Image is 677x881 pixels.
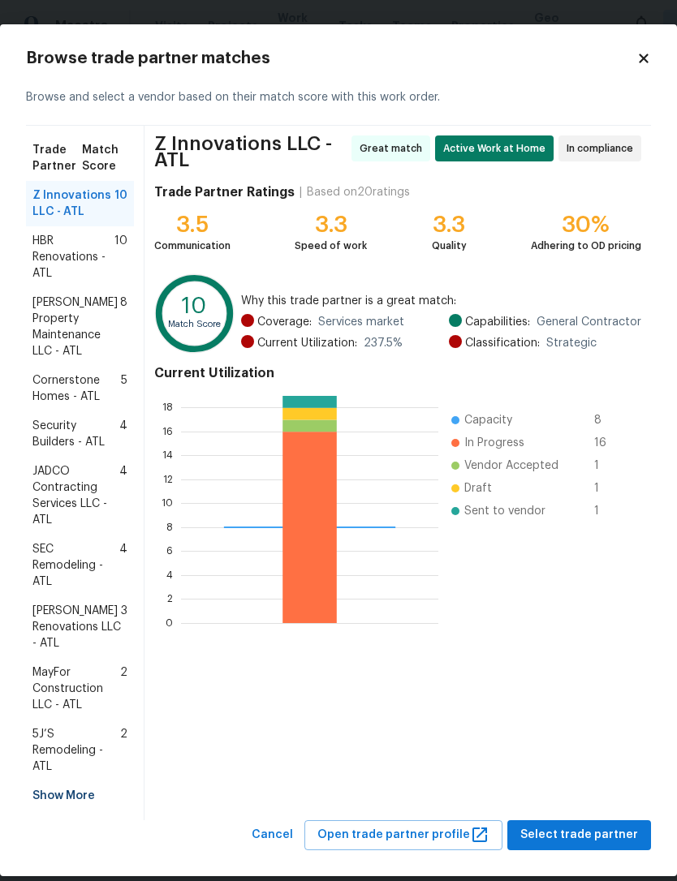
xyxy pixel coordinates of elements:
[32,418,119,450] span: Security Builders - ATL
[119,418,127,450] span: 4
[317,825,489,845] span: Open trade partner profile
[295,217,367,233] div: 3.3
[166,617,173,627] text: 0
[546,335,597,351] span: Strategic
[32,142,82,174] span: Trade Partner
[241,293,641,309] span: Why this trade partner is a great match:
[182,295,206,317] text: 10
[163,474,173,483] text: 12
[32,726,120,775] span: 5J’S Remodeling - ATL
[594,458,620,474] span: 1
[464,458,558,474] span: Vendor Accepted
[464,480,492,496] span: Draft
[154,238,231,254] div: Communication
[32,294,120,359] span: [PERSON_NAME] Property Maintenance LLC - ATL
[531,238,641,254] div: Adhering to OD pricing
[464,503,545,519] span: Sent to vendor
[432,238,467,254] div: Quality
[154,217,231,233] div: 3.5
[154,365,641,381] h4: Current Utilization
[120,726,127,775] span: 2
[26,70,651,126] div: Browse and select a vendor based on their match score with this work order.
[121,372,127,405] span: 5
[594,412,620,428] span: 8
[464,435,524,451] span: In Progress
[114,187,127,220] span: 10
[82,142,127,174] span: Match Score
[162,402,173,412] text: 18
[154,135,347,168] span: Z Innovations LLC - ATL
[32,372,121,405] span: Cornerstone Homes - ATL
[465,335,540,351] span: Classification:
[531,217,641,233] div: 30%
[443,140,552,157] span: Active Work at Home
[167,594,173,604] text: 2
[32,541,119,590] span: SEC Remodeling - ATL
[119,541,127,590] span: 4
[114,233,127,281] span: 10
[32,463,119,528] span: JADCO Contracting Services LLC - ATL
[121,603,127,651] span: 3
[464,412,512,428] span: Capacity
[245,820,300,850] button: Cancel
[304,820,502,850] button: Open trade partner profile
[465,314,530,330] span: Capabilities:
[32,233,114,281] span: HBR Renovations - ATL
[32,187,114,220] span: Z Innovations LLC - ATL
[166,569,173,579] text: 4
[119,463,127,528] span: 4
[295,238,367,254] div: Speed of work
[120,294,127,359] span: 8
[364,335,403,351] span: 237.5 %
[594,480,620,496] span: 1
[594,503,620,519] span: 1
[257,314,312,330] span: Coverage:
[26,781,134,810] div: Show More
[32,603,121,651] span: [PERSON_NAME] Renovations LLC - ATL
[26,50,636,67] h2: Browse trade partner matches
[162,450,173,460] text: 14
[507,820,651,850] button: Select trade partner
[162,498,173,508] text: 10
[168,320,221,329] text: Match Score
[307,184,410,200] div: Based on 20 ratings
[166,522,173,531] text: 8
[252,825,293,845] span: Cancel
[120,664,127,713] span: 2
[594,435,620,451] span: 16
[360,140,429,157] span: Great match
[257,335,357,351] span: Current Utilization:
[162,426,173,436] text: 16
[432,217,467,233] div: 3.3
[32,664,120,713] span: MayFor Construction LLC - ATL
[520,825,638,845] span: Select trade partner
[295,184,307,200] div: |
[154,184,295,200] h4: Trade Partner Ratings
[166,546,173,556] text: 6
[567,140,640,157] span: In compliance
[318,314,404,330] span: Services market
[537,314,641,330] span: General Contractor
